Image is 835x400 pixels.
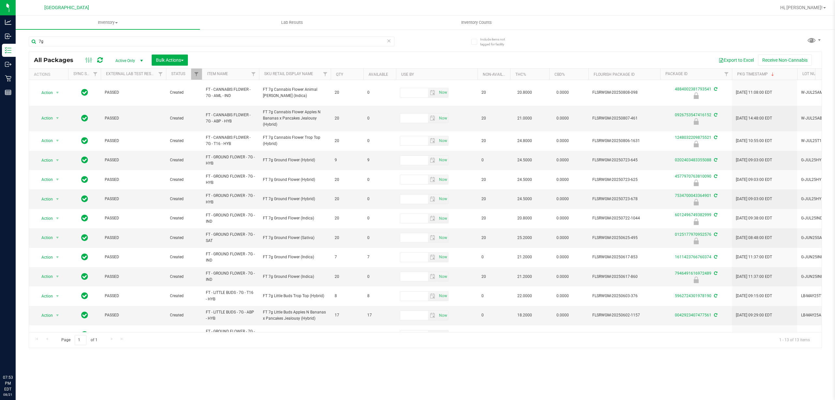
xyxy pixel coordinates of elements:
span: [DATE] 11:37:00 EDT [736,274,772,280]
span: select [437,311,448,320]
span: 20 [335,138,359,144]
span: FT 7g Ground Flower (Hybrid) [263,157,327,163]
span: FT 7g Little Buds Apples N Bananas x Pancakes Jealousy (Hybrid) [263,309,327,322]
a: Item Name [207,72,228,76]
span: In Sync [81,114,88,123]
span: Set Current date [437,252,448,262]
span: PASSED [105,274,162,280]
span: 20.8000 [514,88,535,97]
span: Set Current date [437,214,448,223]
span: PASSED [105,215,162,221]
span: 25.2000 [514,233,535,243]
span: select [437,214,448,223]
span: select [437,195,448,204]
span: 0 [367,177,392,183]
span: select [428,330,437,340]
a: Filter [155,69,166,80]
span: 0.0000 [553,233,572,243]
span: select [437,233,448,242]
span: Action [36,195,53,204]
span: 0 [367,215,392,221]
a: Inventory Counts [384,16,569,29]
span: In Sync [81,233,88,242]
span: FT - GROUND FLOWER - 7G - HYB [206,193,255,205]
span: In Sync [81,291,88,300]
span: Created [170,177,198,183]
span: Action [36,311,53,320]
span: 0.0000 [553,272,572,281]
span: select [53,114,62,123]
span: 0.0000 [553,155,572,165]
button: Receive Non-Cannabis [758,55,812,66]
span: [DATE] 09:03:00 EDT [736,157,772,163]
span: Set Current date [437,311,448,320]
span: 20 [335,215,359,221]
span: PASSED [105,235,162,241]
span: FLSRWGM-20250723-625 [592,177,656,183]
span: select [437,88,448,97]
span: FLSRWGM-20250625-495 [592,235,656,241]
span: Action [36,214,53,223]
span: Hi, [PERSON_NAME]! [780,5,823,10]
span: 24.5000 [514,155,535,165]
span: [DATE] 09:29:00 EDT [736,312,772,318]
span: 8 [367,293,392,299]
span: PASSED [105,138,162,144]
span: select [437,136,448,145]
span: 20 [481,215,506,221]
button: Export to Excel [714,55,758,66]
span: select [437,272,448,281]
span: Action [36,175,53,184]
span: FT - LITTLE BUDS - 7G - ABP - HYB [206,309,255,322]
span: [DATE] 09:38:00 EDT [736,215,772,221]
a: Available [369,72,388,77]
inline-svg: Retail [5,75,11,82]
span: select [437,330,448,340]
inline-svg: Analytics [5,19,11,25]
span: 20 [335,274,359,280]
span: FLSRWGM-20250603-376 [592,293,656,299]
span: FT 7g Little Buds Trop Top (Hybrid) [263,293,327,299]
span: Created [170,274,198,280]
span: 20 [481,235,506,241]
span: PASSED [105,89,162,96]
span: Inventory Counts [452,20,501,25]
span: FT - CANNABIS FLOWER - 7G - ABP - HYB [206,112,255,124]
span: 20 [481,89,506,96]
span: In Sync [81,175,88,184]
a: CBD% [554,72,565,77]
span: 17 [335,312,359,318]
a: 0202403483355088 [675,158,711,162]
span: PASSED [105,115,162,121]
span: select [437,292,448,301]
span: Action [36,114,53,123]
span: Action [36,253,53,262]
a: 0125177970952576 [675,232,711,237]
span: 0.0000 [553,114,572,123]
span: Set Current date [437,88,448,97]
span: [DATE] 09:03:00 EDT [736,196,772,202]
span: 20 [335,196,359,202]
span: Created [170,293,198,299]
span: Action [36,292,53,301]
span: In Sync [81,155,88,165]
span: Sync from Compliance System [713,174,717,179]
span: Action [36,272,53,281]
span: 20.8000 [514,214,535,223]
span: Action [36,156,53,165]
a: Use By [401,72,414,77]
span: FT - LITTLE BUDS - 7G - T16 - HYB [206,290,255,302]
span: Bulk Actions [156,57,184,63]
a: 4884002381793541 [675,87,711,91]
span: FLSRWGM-20250722-1044 [592,215,656,221]
span: [DATE] 11:37:00 EDT [736,254,772,260]
inline-svg: Inbound [5,33,11,40]
span: FT - GROUND FLOWER - 7G - SAT [206,232,255,244]
span: In Sync [81,214,88,223]
span: FT 7g Ground Flower (Indica) [263,274,327,280]
span: Lab Results [272,20,312,25]
span: PASSED [105,254,162,260]
input: 1 [75,335,86,345]
span: FT - GROUND FLOWER - 7G - HYB [206,154,255,167]
span: 0.0000 [553,291,572,301]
